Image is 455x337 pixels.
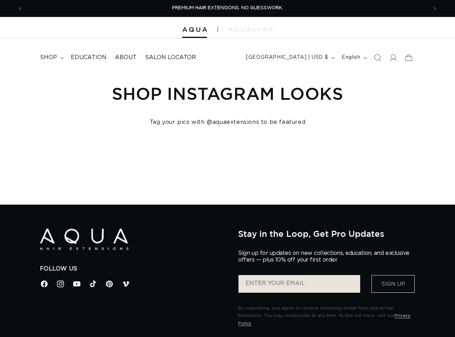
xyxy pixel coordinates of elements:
span: PREMIUM HAIR EXTENSIONS. NO GUESSWORK. [172,6,283,10]
a: Education [67,50,111,65]
h4: Tag your pics with @aquaextensions to be featured [40,119,415,126]
button: Next announcement [427,2,443,15]
h2: Follow Us [40,265,228,273]
a: Privacy Policy [238,313,410,325]
summary: shop [36,50,67,65]
span: Education [71,54,106,61]
a: Salon Locator [141,50,200,65]
button: Sign Up [372,275,415,293]
input: ENTER YOUR EMAIL [238,275,360,293]
button: English [338,51,370,64]
img: Aqua Hair Extensions [40,229,128,250]
span: Salon Locator [145,54,196,61]
span: shop [40,54,57,61]
span: [GEOGRAPHIC_DATA] | USD $ [246,54,328,61]
img: aqualyna.com [229,27,273,32]
span: English [342,54,360,61]
p: By subscribing, you agree to receive marketing emails from AQUA Hair Extensions. You may unsubscr... [238,304,415,327]
img: Aqua Hair Extensions [182,27,207,32]
button: [GEOGRAPHIC_DATA] | USD $ [242,51,338,64]
summary: Search [370,50,385,65]
h2: Stay in the Loop, Get Pro Updates [238,229,415,239]
a: About [111,50,141,65]
p: Sign up for updates on new collections, education, and exclusive offers — plus 10% off your first... [238,250,415,263]
span: About [115,54,137,61]
h1: Shop Instagram Looks [40,82,415,104]
button: Previous announcement [12,2,28,15]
